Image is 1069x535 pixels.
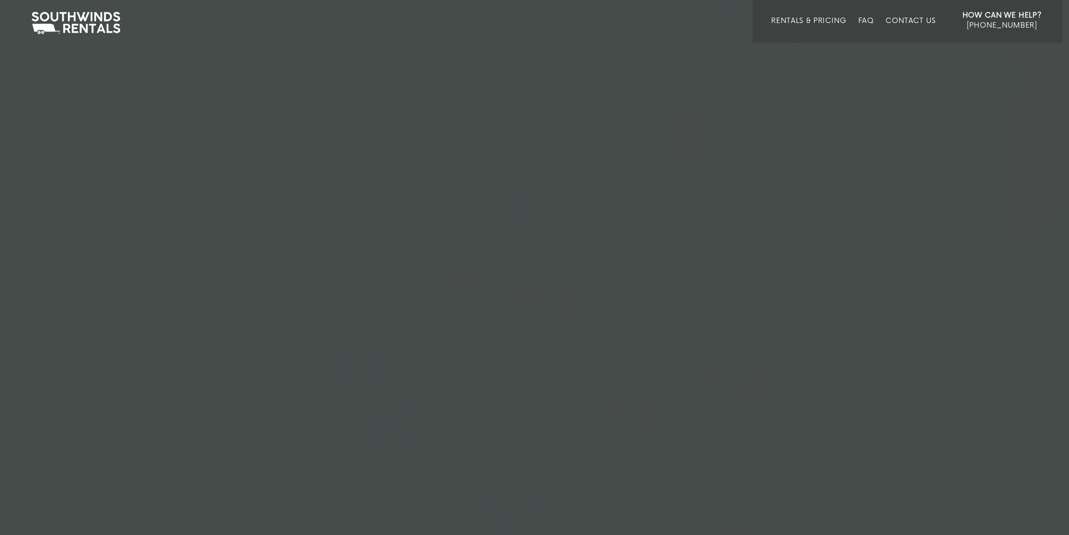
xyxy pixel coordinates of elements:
[963,10,1042,36] a: How Can We Help? [PHONE_NUMBER]
[963,11,1042,20] strong: How Can We Help?
[771,17,846,43] a: Rentals & Pricing
[858,17,874,43] a: FAQ
[886,17,935,43] a: Contact Us
[967,21,1037,30] span: [PHONE_NUMBER]
[27,10,124,36] img: Southwinds Rentals Logo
